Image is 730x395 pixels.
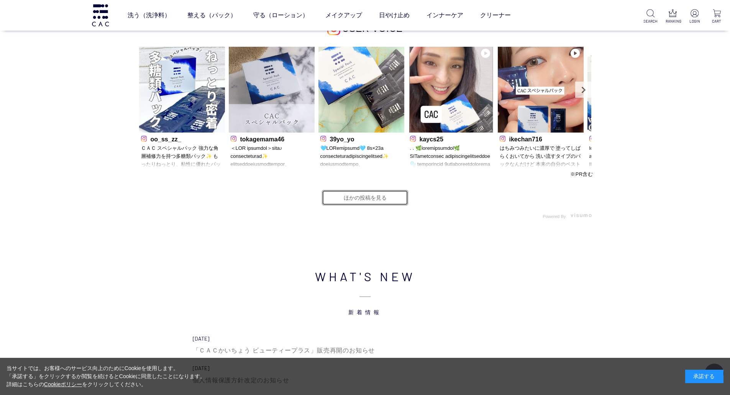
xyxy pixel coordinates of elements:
a: メイクアップ [325,5,362,26]
p: 39yo_yo [320,134,402,143]
span: 新着情報 [135,285,595,316]
a: 洗う（洗浄料） [128,5,171,26]
p: lorem?!🍯 ipsumdolorsitametc🫧 adi_elits.doeiusmo te、INCIDIDuntutlaboreetdoloremagnaaliqu！ enimadmi... [589,144,671,169]
a: [DATE] 「ＣＡＣかいちょう ビューティープラス」販売再開のお知らせ [193,335,538,355]
p: kaycs25 [410,134,492,143]
p: tokagemama46 [231,134,313,143]
p: はちみつみたいに濃厚で 塗ってしばらくおいてから 洗い流すタイプのパックなんだけど 本来の自分のベストな肌状態に戻してくれるような 他のパックでは感じたことない初めての不思議な感覚😇 CAC ス... [500,144,582,169]
a: RANKING [666,9,680,24]
img: Photo by 39yo_yo [318,47,404,133]
a: 守る（ローション） [253,5,308,26]
a: Next [575,82,591,98]
p: CART [710,18,724,24]
span: Powered By [543,214,566,219]
h2: WHAT'S NEW [135,267,595,316]
p: ikechan716 [500,134,582,143]
a: ほかの投稿を見る [322,190,408,205]
p: oo_ss_zz_ [141,134,223,143]
a: クリーナー [480,5,511,26]
img: Photo by tokagemama46 [229,47,315,133]
a: CART [710,9,724,24]
a: SEARCH [643,9,658,24]
p: LOGIN [687,18,702,24]
p: RANKING [666,18,680,24]
img: Photo by kaycs25 [408,47,494,133]
div: 承諾する [685,370,723,383]
div: [DATE] [193,335,538,343]
p: . . 🌿loremipsumdol🌿 SITametconsec adipiscingelitseddoe🫧 temporincid 9utlaboreetdolorema🙆‍♀️✨ aliq... [410,144,492,169]
p: SEARCH [643,18,658,24]
div: 当サイトでは、お客様へのサービス向上のためにCookieを使用します。 「承諾する」をクリックするか閲覧を続けるとCookieに同意したことになります。 詳細はこちらの をクリックしてください。 [7,364,206,388]
img: logo [91,4,110,26]
a: Cookieポリシー [44,381,82,387]
p: chihiro_tc [589,134,671,143]
img: Photo by oo_ss_zz_ [139,47,225,133]
a: インナーケア [427,5,463,26]
p: ＜LOR ipsumdol＞sita♪ consecteturad✨ elitseddoeiusmodtempor、 incididuntutlaboreetdoloremagnaaliquae... [231,144,313,169]
span: ※PR含む [570,171,593,177]
a: 日やけ止め [379,5,410,26]
p: 🩵LORemipsumd🩵 8s×23a consecteturadipiscingelitsed✨ doeiusmodtempo、incididuntutlaboreetdolor！！magn... [320,144,402,169]
a: LOGIN [687,9,702,24]
img: Photo by chihiro_tc [587,47,673,133]
p: ＣＡＣ スペシャルパック 強力な角層補修力を持つ多糖類パック✨️ もったりねっとり、粘性に優れたパックが 傷ついた角層を抱え込み、 保湿保護しながら角層が整った状態になるようサポート。 水飴のよ... [141,144,223,169]
div: 「ＣＡＣかいちょう ビューティープラス」販売再開のお知らせ [193,346,538,355]
a: 整える（パック） [187,5,236,26]
img: Photo by ikechan716 [498,47,584,133]
img: visumo [571,213,592,217]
